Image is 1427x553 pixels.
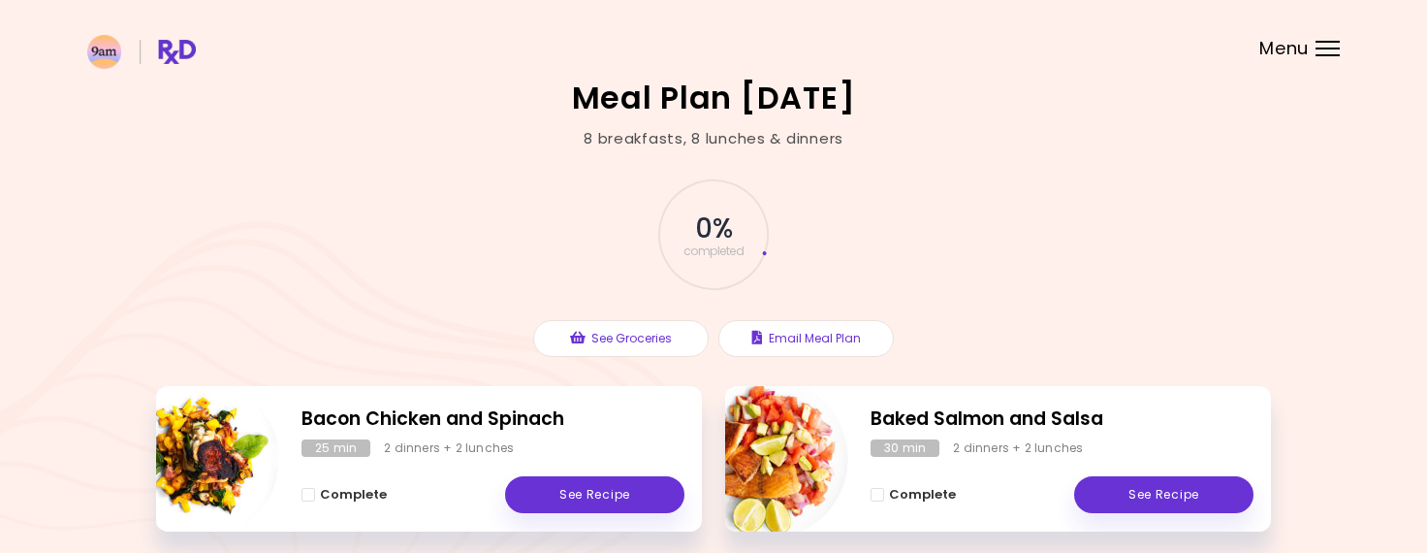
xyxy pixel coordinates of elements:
img: Info - Baked Salmon and Salsa [687,378,848,539]
div: 8 breakfasts , 8 lunches & dinners [584,128,843,150]
h2: Baked Salmon and Salsa [871,406,1253,434]
img: Info - Bacon Chicken and Spinach [118,378,279,539]
button: Complete - Baked Salmon and Salsa [871,483,956,506]
h2: Bacon Chicken and Spinach [301,406,684,434]
span: Complete [320,487,387,503]
h2: Meal Plan [DATE] [572,82,856,114]
div: 2 dinners + 2 lunches [953,439,1083,457]
div: 25 min [301,439,370,457]
button: See Groceries [533,320,709,357]
span: Complete [889,487,956,503]
a: See Recipe - Bacon Chicken and Spinach [505,476,684,513]
span: completed [683,245,745,257]
a: See Recipe - Baked Salmon and Salsa [1074,476,1253,513]
img: RxDiet [87,35,196,69]
span: Menu [1259,40,1309,57]
button: Email Meal Plan [718,320,894,357]
div: 2 dinners + 2 lunches [384,439,514,457]
div: 30 min [871,439,939,457]
span: 0 % [695,212,731,245]
button: Complete - Bacon Chicken and Spinach [301,483,387,506]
